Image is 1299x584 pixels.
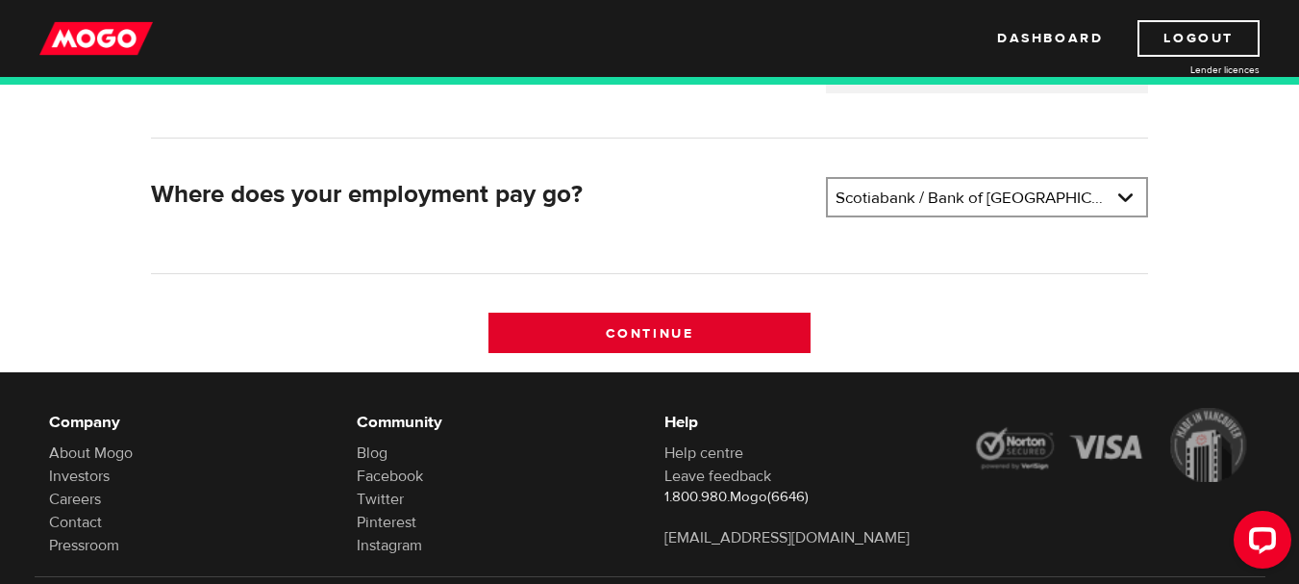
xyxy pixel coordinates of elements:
a: Leave feedback [664,467,771,486]
h6: Help [664,411,943,434]
h6: Company [49,411,328,434]
a: Contact [49,513,102,532]
a: Help centre [664,444,743,463]
h2: Where does your employment pay go? [151,180,811,210]
input: Continue [488,313,811,353]
a: [EMAIL_ADDRESS][DOMAIN_NAME] [664,528,910,547]
a: Careers [49,490,101,509]
a: Twitter [357,490,404,509]
a: About Mogo [49,444,133,463]
a: Pinterest [357,513,416,532]
iframe: LiveChat chat widget [1218,503,1299,584]
a: Lender licences [1115,63,1260,77]
a: Pressroom [49,536,119,555]
h6: Community [357,411,636,434]
a: Dashboard [997,20,1103,57]
a: Facebook [357,467,423,486]
a: Investors [49,467,110,486]
a: Instagram [357,536,422,555]
a: Logout [1137,20,1260,57]
a: Blog [357,444,387,463]
img: mogo_logo-11ee424be714fa7cbb0f0f49df9e16ec.png [39,20,153,57]
p: 1.800.980.Mogo(6646) [664,488,943,507]
img: legal-icons-92a2ffecb4d32d839781d1b4e4802d7b.png [972,408,1251,483]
